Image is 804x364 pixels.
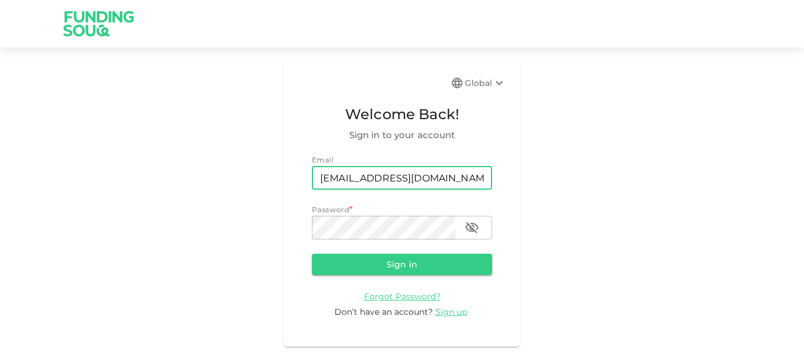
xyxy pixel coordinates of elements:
[465,76,506,90] div: Global
[312,254,492,275] button: Sign in
[364,290,441,302] a: Forgot Password?
[312,155,333,164] span: Email
[312,216,455,240] input: password
[312,103,492,126] span: Welcome Back!
[312,205,349,214] span: Password
[435,306,467,317] span: Sign up
[312,128,492,142] span: Sign in to your account
[334,306,433,317] span: Don’t have an account?
[312,166,492,190] input: email
[364,291,441,302] span: Forgot Password?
